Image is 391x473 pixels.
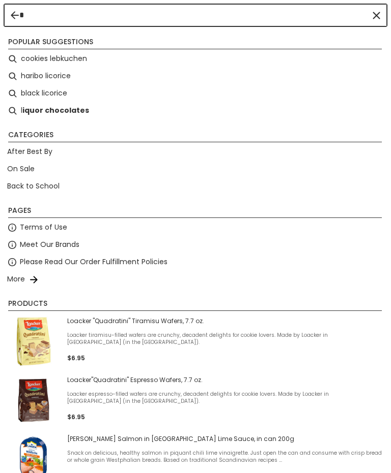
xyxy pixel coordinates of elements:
[371,10,381,20] button: Clear
[4,371,387,430] li: Loacker"Quadratini" Espresso Wafers, 7.7 oz.
[67,332,383,346] span: Loacker tiramisu-filled wafers are crunchy, decadent delights for cookie lovers. Made by Loacker ...
[4,68,387,85] li: haribo licorice
[67,317,383,325] span: Loacker "Quadratini" Tiramisu Wafers, 7.7 oz.
[20,222,67,233] a: Terms of Use
[7,146,52,157] a: After Best By
[20,256,167,268] a: Please Read Our Order Fulfillment Policies
[8,205,382,218] li: Pages
[4,178,387,195] li: Back to School
[4,236,387,254] li: Meet Our Brands
[7,180,60,192] a: Back to School
[4,143,387,161] li: After Best By
[67,413,85,421] span: $6.95
[4,254,387,271] li: Please Read Our Order Fulfillment Policies
[4,219,387,236] li: Terms of Use
[22,105,89,116] b: iquor chocolates
[67,391,383,405] span: Loacker espresso-filled wafers are crunchy, decadent delights for cookie lovers. Made by Loacker ...
[7,163,35,175] a: On Sale
[4,271,387,288] li: More
[8,316,59,367] img: Loacker Quadratini Tiramisu Wafers
[8,375,59,426] img: Loacker Quadratini Espresso Wafers
[4,50,387,68] li: cookies lebkuchen
[67,354,85,362] span: $6.95
[4,161,387,178] li: On Sale
[20,239,79,250] a: Meet Our Brands
[4,102,387,119] li: liquor chocolates
[67,450,383,464] span: Snack on delicious, healthy salmon in piquant chili lime vinaigrette. Just open the can and consu...
[4,312,387,371] li: Loacker "Quadratini" Tiramisu Wafers, 7.7 oz.
[67,376,383,384] span: Loacker"Quadratini" Espresso Wafers, 7.7 oz.
[8,316,383,367] a: Loacker Quadratini Tiramisu WafersLoacker "Quadratini" Tiramisu Wafers, 7.7 oz.Loacker tiramisu-f...
[67,435,383,443] span: [PERSON_NAME] Salmon in [GEOGRAPHIC_DATA] Lime Sauce, in can 200g
[8,37,382,49] li: Popular suggestions
[8,130,382,142] li: Categories
[4,85,387,102] li: black licorice
[8,375,383,426] a: Loacker Quadratini Espresso WafersLoacker"Quadratini" Espresso Wafers, 7.7 oz.Loacker espresso-fi...
[11,11,19,19] button: Back
[8,298,382,311] li: Products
